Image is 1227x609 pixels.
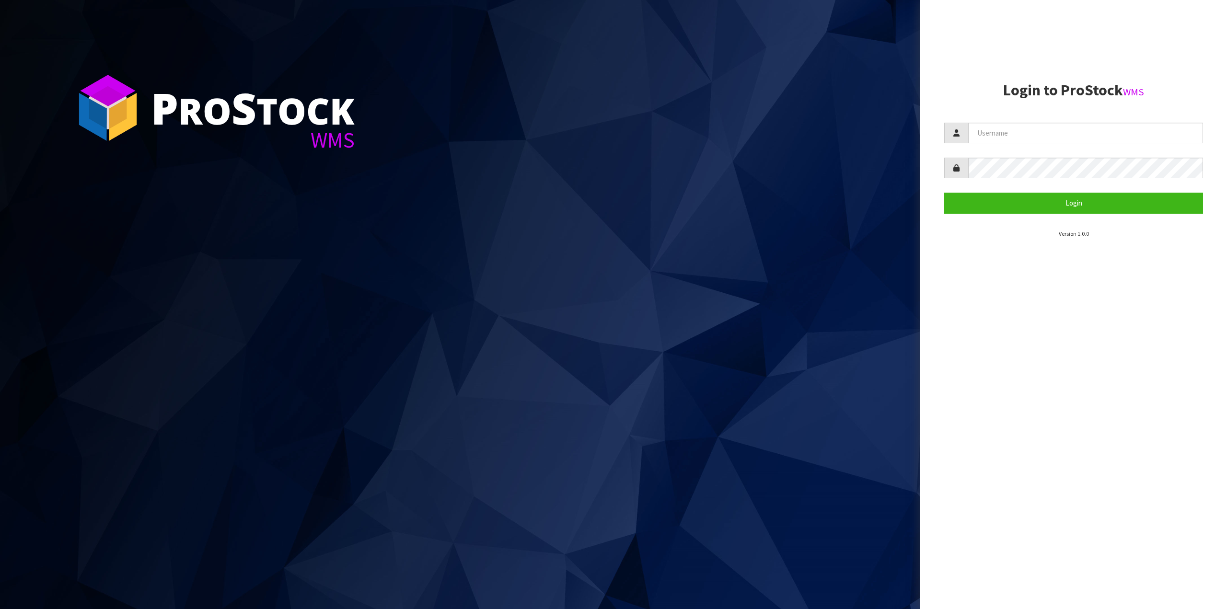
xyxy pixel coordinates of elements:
img: ProStock Cube [72,72,144,144]
small: WMS [1123,86,1144,98]
small: Version 1.0.0 [1059,230,1089,237]
h2: Login to ProStock [944,82,1203,99]
span: S [232,79,256,137]
span: P [151,79,178,137]
div: WMS [151,129,355,151]
div: ro tock [151,86,355,129]
input: Username [968,123,1203,143]
button: Login [944,193,1203,213]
